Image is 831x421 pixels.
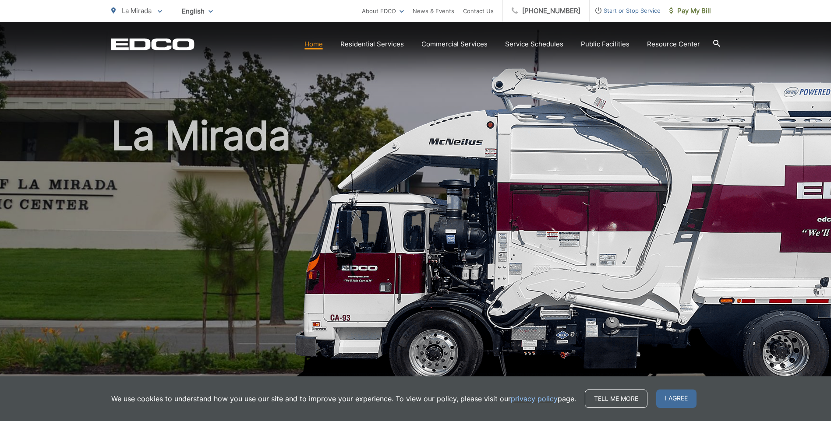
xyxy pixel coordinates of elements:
[505,39,563,49] a: Service Schedules
[585,389,647,408] a: Tell me more
[669,6,711,16] span: Pay My Bill
[111,393,576,404] p: We use cookies to understand how you use our site and to improve your experience. To view our pol...
[421,39,488,49] a: Commercial Services
[304,39,323,49] a: Home
[511,393,558,404] a: privacy policy
[111,114,720,391] h1: La Mirada
[362,6,404,16] a: About EDCO
[175,4,219,19] span: English
[463,6,494,16] a: Contact Us
[413,6,454,16] a: News & Events
[111,38,194,50] a: EDCD logo. Return to the homepage.
[656,389,697,408] span: I agree
[340,39,404,49] a: Residential Services
[122,7,152,15] span: La Mirada
[581,39,629,49] a: Public Facilities
[647,39,700,49] a: Resource Center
